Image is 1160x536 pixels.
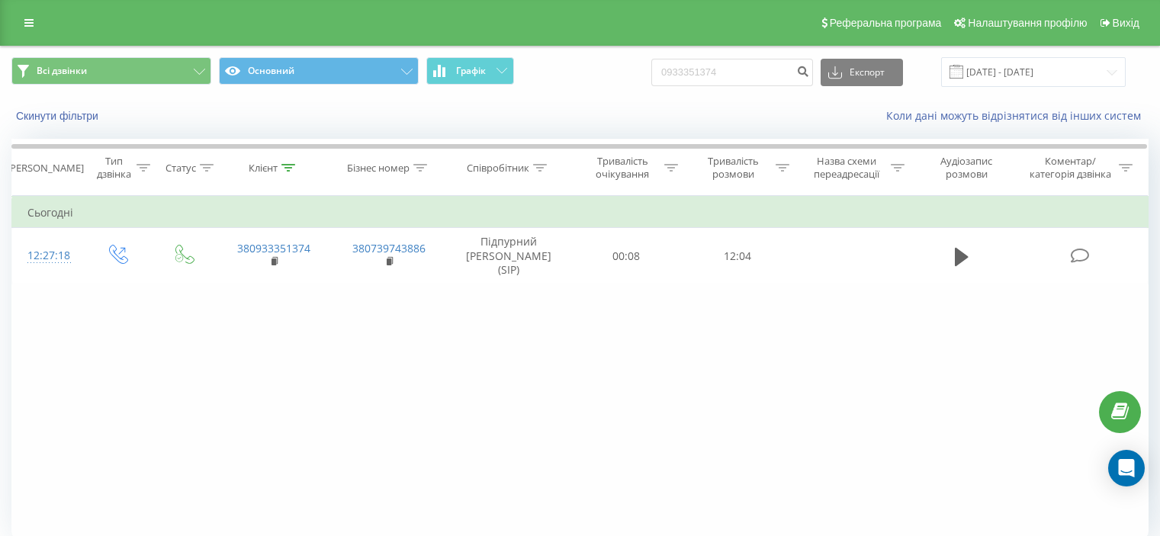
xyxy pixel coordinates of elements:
button: Графік [426,57,514,85]
input: Пошук за номером [651,59,813,86]
td: 00:08 [571,228,682,284]
div: Співробітник [467,162,529,175]
div: Тип дзвінка [96,155,132,181]
span: Налаштування профілю [968,17,1087,29]
button: Експорт [821,59,903,86]
div: Назва схеми переадресації [807,155,887,181]
div: 12:27:18 [27,241,68,271]
a: 380933351374 [237,241,310,255]
a: 380739743886 [352,241,426,255]
button: Основний [219,57,419,85]
span: Вихід [1113,17,1139,29]
div: Open Intercom Messenger [1108,450,1145,486]
div: Клієнт [249,162,278,175]
span: Реферальна програма [830,17,942,29]
td: 12:04 [682,228,792,284]
span: Графік [456,66,486,76]
div: Тривалість очікування [585,155,661,181]
div: Бізнес номер [347,162,410,175]
div: Тривалість розмови [696,155,772,181]
div: Коментар/категорія дзвінка [1026,155,1115,181]
div: [PERSON_NAME] [7,162,84,175]
td: Сьогодні [12,197,1149,228]
a: Коли дані можуть відрізнятися вiд інших систем [886,108,1149,123]
div: Статус [165,162,196,175]
div: Аудіозапис розмови [922,155,1011,181]
button: Всі дзвінки [11,57,211,85]
td: Підпурний [PERSON_NAME] (SIP) [447,228,571,284]
span: Всі дзвінки [37,65,87,77]
button: Скинути фільтри [11,109,106,123]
